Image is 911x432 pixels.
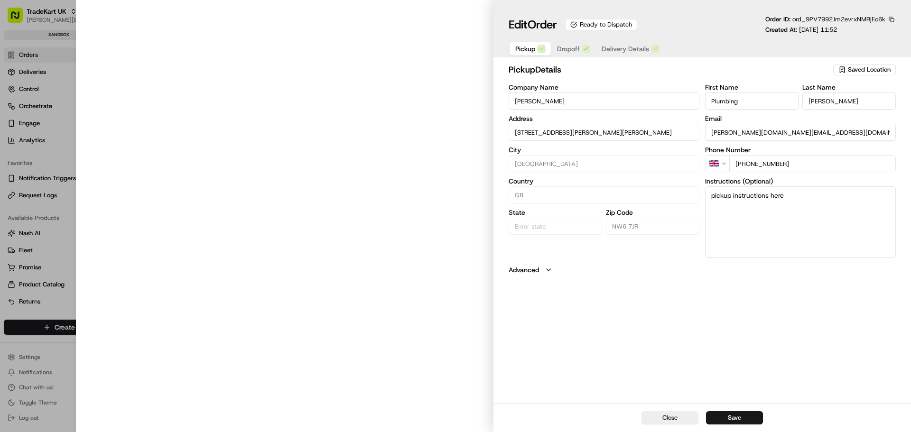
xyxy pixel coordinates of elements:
label: Phone Number [705,147,896,153]
button: Advanced [509,265,896,275]
label: First Name [705,84,799,91]
input: Enter country [509,186,699,203]
button: Save [706,411,763,424]
button: Close [641,411,698,424]
label: Instructions (Optional) [705,178,896,184]
input: Enter phone number [729,155,896,172]
input: Enter first name [705,92,799,110]
input: Enter email [705,124,896,141]
p: Order ID: [765,15,885,24]
input: Enter company name [509,92,699,110]
label: State [509,209,602,216]
label: Zip Code [606,209,699,216]
input: Enter zip code [606,218,699,235]
label: City [509,147,699,153]
span: [DATE] 11:52 [799,26,837,34]
label: Country [509,178,699,184]
span: ord_9PV7992Jm2evrxNMRjEc6k [792,15,885,23]
label: Last Name [802,84,896,91]
span: Saved Location [848,65,891,74]
label: Company Name [509,84,699,91]
span: Order [528,17,557,32]
label: Email [705,115,896,122]
h2: pickup Details [509,63,831,76]
input: 293/301 Kilburn High Road, Kilburn, London, London, NW6 7JR, GB [509,124,699,141]
button: Saved Location [833,63,896,76]
span: Delivery Details [602,44,649,54]
label: Address [509,115,699,122]
input: Enter state [509,218,602,235]
span: Dropoff [557,44,580,54]
p: Created At: [765,26,837,34]
div: Ready to Dispatch [565,19,637,30]
input: Enter last name [802,92,896,110]
h1: Edit [509,17,557,32]
label: Advanced [509,265,539,275]
input: Enter city [509,155,699,172]
textarea: pickup instructions here [705,186,896,257]
span: Pickup [515,44,535,54]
